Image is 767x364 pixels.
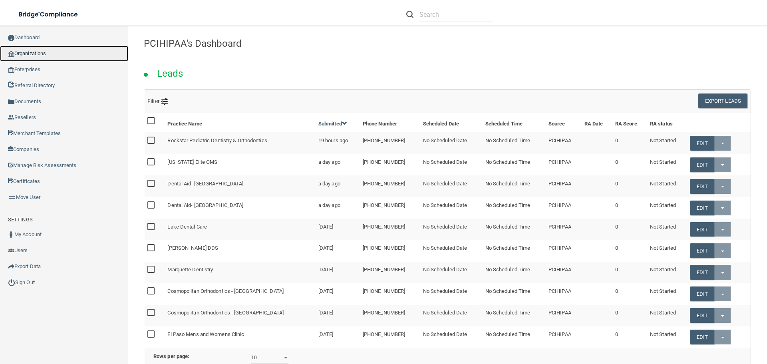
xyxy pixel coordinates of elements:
td: Cosmopolitan Orthodontics - [GEOGRAPHIC_DATA] [164,283,315,305]
td: [PHONE_NUMBER] [360,197,420,219]
td: No Scheduled Time [482,262,545,283]
img: icon-export.b9366987.png [8,263,14,270]
button: Export Leads [698,93,747,108]
td: Not Started [647,175,687,197]
img: organization-icon.f8decf85.png [8,51,14,57]
h4: PCIHIPAA's Dashboard [144,38,751,49]
img: ic_power_dark.7ecde6b1.png [8,279,15,286]
td: a day ago [315,154,360,175]
a: Submitted [318,121,347,127]
td: 0 [612,132,647,154]
td: No Scheduled Time [482,197,545,219]
th: Scheduled Date [420,113,482,132]
td: No Scheduled Date [420,154,482,175]
td: PCIHIPAA [545,305,581,326]
a: Edit [690,265,714,280]
td: Not Started [647,154,687,175]
td: El Paso Mens and Womens Clinic [164,326,315,348]
td: 0 [612,219,647,240]
td: [PHONE_NUMBER] [360,305,420,326]
img: enterprise.0d942306.png [8,67,14,73]
img: ic_reseller.de258add.png [8,114,14,121]
td: [PHONE_NUMBER] [360,154,420,175]
td: No Scheduled Time [482,154,545,175]
td: 0 [612,197,647,219]
img: icon-documents.8dae5593.png [8,99,14,105]
td: [PHONE_NUMBER] [360,219,420,240]
td: PCIHIPAA [545,240,581,262]
img: bridge_compliance_login_screen.278c3ca4.svg [12,6,85,23]
td: No Scheduled Time [482,305,545,326]
td: 0 [612,262,647,283]
td: No Scheduled Time [482,326,545,348]
b: Rows per page: [153,353,189,359]
td: PCIHIPAA [545,132,581,154]
td: Not Started [647,305,687,326]
td: [PHONE_NUMBER] [360,175,420,197]
th: RA Score [612,113,647,132]
td: Dental Aid- [GEOGRAPHIC_DATA] [164,197,315,219]
td: PCIHIPAA [545,175,581,197]
img: icon-filter@2x.21656d0b.png [161,98,168,105]
td: [DATE] [315,262,360,283]
td: [DATE] [315,240,360,262]
td: PCIHIPAA [545,262,581,283]
td: PCIHIPAA [545,326,581,348]
th: Scheduled Time [482,113,545,132]
td: Marquette Dentistry [164,262,315,283]
td: [DATE] [315,219,360,240]
td: No Scheduled Time [482,175,545,197]
td: [DATE] [315,305,360,326]
td: [DATE] [315,326,360,348]
td: Not Started [647,262,687,283]
a: Edit [690,136,714,151]
th: RA status [647,113,687,132]
td: No Scheduled Date [420,305,482,326]
span: Filter [147,98,168,104]
td: Rockstar Pediatric Dentistry & Orthodontics [164,132,315,154]
td: No Scheduled Date [420,283,482,305]
input: Search [419,7,493,22]
td: No Scheduled Date [420,326,482,348]
th: Practice Name [164,113,315,132]
td: No Scheduled Time [482,132,545,154]
td: a day ago [315,197,360,219]
td: Dental Aid- [GEOGRAPHIC_DATA] [164,175,315,197]
td: No Scheduled Date [420,197,482,219]
td: No Scheduled Time [482,240,545,262]
td: No Scheduled Date [420,132,482,154]
td: No Scheduled Time [482,283,545,305]
td: 0 [612,283,647,305]
th: RA Date [581,113,612,132]
a: Edit [690,308,714,323]
td: Not Started [647,240,687,262]
td: PCIHIPAA [545,154,581,175]
td: 0 [612,305,647,326]
td: PCIHIPAA [545,283,581,305]
td: [PERSON_NAME] DDS [164,240,315,262]
td: No Scheduled Time [482,219,545,240]
a: Edit [690,330,714,344]
th: Phone Number [360,113,420,132]
img: ic_user_dark.df1a06c3.png [8,231,14,238]
a: Edit [690,201,714,215]
td: [PHONE_NUMBER] [360,262,420,283]
img: icon-users.e205127d.png [8,247,14,254]
td: 19 hours ago [315,132,360,154]
td: 0 [612,326,647,348]
img: ic_dashboard_dark.d01f4a41.png [8,35,14,41]
a: Edit [690,157,714,172]
a: Edit [690,179,714,194]
td: Not Started [647,132,687,154]
td: PCIHIPAA [545,197,581,219]
th: Source [545,113,581,132]
td: [PHONE_NUMBER] [360,132,420,154]
td: Cosmopolitan Orthodontics - [GEOGRAPHIC_DATA] [164,305,315,326]
td: 0 [612,154,647,175]
img: briefcase.64adab9b.png [8,193,16,201]
a: Edit [690,286,714,301]
img: ic-search.3b580494.png [406,11,413,18]
td: No Scheduled Date [420,240,482,262]
td: a day ago [315,175,360,197]
td: Lake Dental Care [164,219,315,240]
